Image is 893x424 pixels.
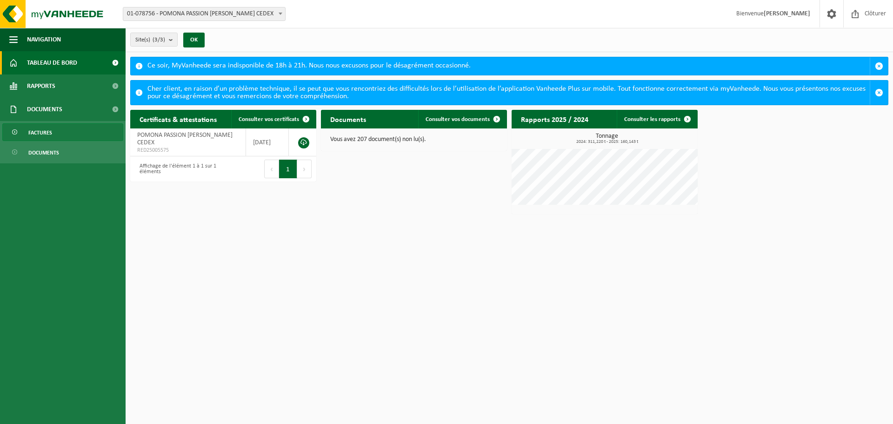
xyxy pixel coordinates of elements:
button: OK [183,33,205,47]
button: Previous [264,160,279,178]
a: Factures [2,123,123,141]
span: Site(s) [135,33,165,47]
span: Tableau de bord [27,51,77,74]
a: Consulter vos certificats [231,110,315,128]
h2: Documents [321,110,375,128]
span: Rapports [27,74,55,98]
td: [DATE] [246,128,289,156]
span: Navigation [27,28,61,51]
h2: Certificats & attestations [130,110,226,128]
div: Affichage de l'élément 1 à 1 sur 1 éléments [135,159,219,179]
h3: Tonnage [516,133,698,144]
span: 01-078756 - POMONA PASSION FROID - LOMME CEDEX [123,7,285,20]
span: POMONA PASSION [PERSON_NAME] CEDEX [137,132,233,146]
span: Documents [28,144,59,162]
span: RED25005575 [137,147,239,154]
a: Consulter les rapports [617,110,697,128]
div: Ce soir, MyVanheede sera indisponible de 18h à 21h. Nous nous excusons pour le désagrément occasi... [147,57,870,75]
span: Factures [28,124,52,141]
a: Consulter vos documents [418,110,506,128]
span: Consulter vos documents [426,116,490,122]
count: (3/3) [153,37,165,43]
strong: [PERSON_NAME] [764,10,810,17]
span: Documents [27,98,62,121]
span: 01-078756 - POMONA PASSION FROID - LOMME CEDEX [123,7,286,21]
h2: Rapports 2025 / 2024 [512,110,598,128]
button: 1 [279,160,297,178]
button: Next [297,160,312,178]
a: Documents [2,143,123,161]
p: Vous avez 207 document(s) non lu(s). [330,136,498,143]
span: 2024: 311,220 t - 2025: 160,143 t [516,140,698,144]
div: Cher client, en raison d’un problème technique, il se peut que vous rencontriez des difficultés l... [147,81,870,105]
button: Site(s)(3/3) [130,33,178,47]
span: Consulter vos certificats [239,116,299,122]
